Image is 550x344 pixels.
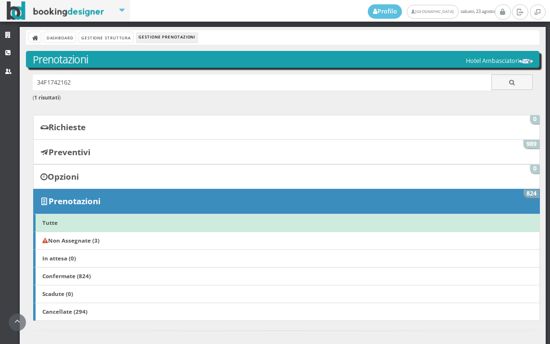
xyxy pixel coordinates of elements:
a: [GEOGRAPHIC_DATA] [407,5,458,19]
a: Non Assegnate (3) [33,232,540,250]
b: Tutte [42,219,58,226]
h6: ( ) [33,95,533,101]
span: 0 [530,115,540,124]
span: 824 [524,189,540,198]
span: 0 [530,165,540,173]
a: Profilo [368,4,402,19]
a: Tutte [33,214,540,232]
b: Scadute (0) [42,290,73,297]
span: sabato, 23 agosto [368,4,495,19]
a: Cancellate (294) [33,303,540,321]
b: Opzioni [48,171,79,182]
input: Ricerca cliente - (inserisci il codice, il nome, il cognome, il numero di telefono o la mail) [33,74,492,90]
a: Opzioni 0 [33,164,540,189]
h3: Prenotazioni [33,53,533,66]
a: Dashboard [44,32,75,42]
b: Cancellate (294) [42,307,87,315]
b: Confermate (824) [42,272,91,280]
a: Richieste 0 [33,115,540,140]
a: Scadute (0) [33,285,540,303]
span: 989 [524,140,540,148]
b: Richieste [49,122,86,133]
b: In attesa (0) [42,254,76,262]
h5: Hotel Ambasciatori [466,57,533,64]
img: BookingDesigner.com [7,1,104,20]
a: Confermate (824) [33,267,540,285]
a: Prenotazioni 824 [33,189,540,214]
a: Gestione Struttura [79,32,133,42]
b: 1 risultati [34,94,59,101]
li: Gestione Prenotazioni [137,32,198,43]
b: Prenotazioni [49,196,100,207]
b: Preventivi [49,147,90,158]
a: In attesa (0) [33,249,540,268]
img: 29cdc84380f711ecb0a10a069e529790.png [519,59,533,63]
b: Non Assegnate (3) [42,236,100,244]
a: Preventivi 989 [33,139,540,164]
